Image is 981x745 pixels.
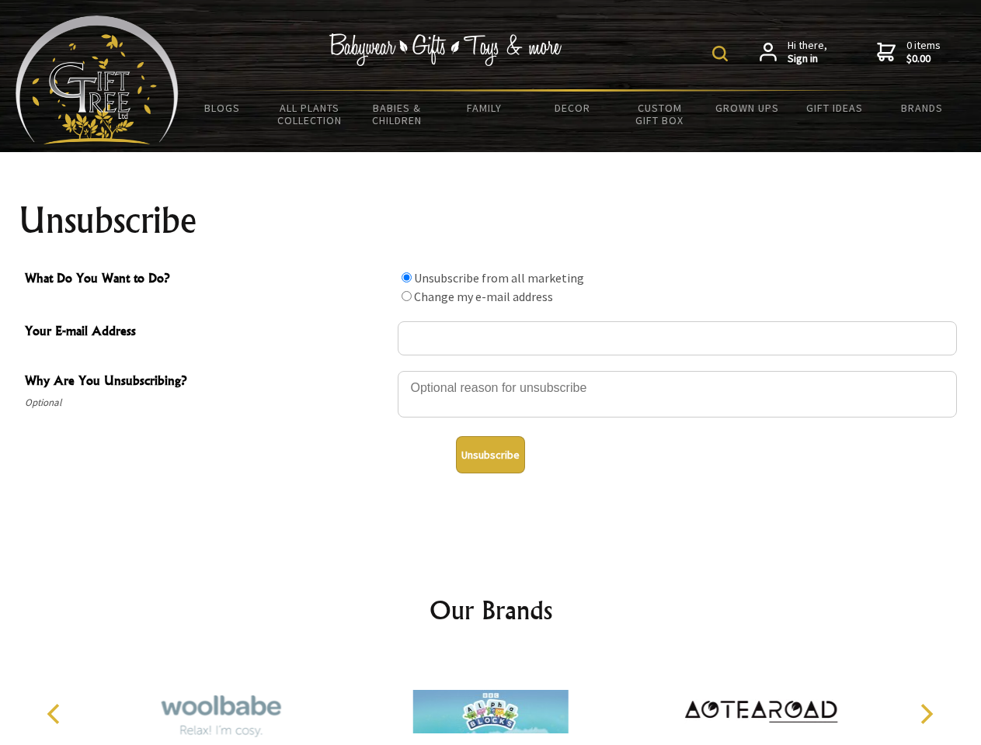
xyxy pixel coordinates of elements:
[788,52,827,66] strong: Sign in
[39,697,73,731] button: Previous
[402,272,412,282] input: What Do You Want to Do?
[266,92,354,137] a: All Plants Collection
[25,393,390,412] span: Optional
[906,52,941,66] strong: $0.00
[788,39,827,66] span: Hi there,
[791,92,878,124] a: Gift Ideas
[25,321,390,344] span: Your E-mail Address
[616,92,704,137] a: Custom Gift Box
[329,33,562,66] img: Babywear - Gifts - Toys & more
[456,436,525,473] button: Unsubscribe
[441,92,529,124] a: Family
[25,371,390,393] span: Why Are You Unsubscribing?
[353,92,441,137] a: Babies & Children
[703,92,791,124] a: Grown Ups
[402,291,412,301] input: What Do You Want to Do?
[25,269,390,291] span: What Do You Want to Do?
[414,289,553,304] label: Change my e-mail address
[909,697,943,731] button: Next
[877,39,941,66] a: 0 items$0.00
[878,92,966,124] a: Brands
[906,38,941,66] span: 0 items
[398,371,957,418] textarea: Why Are You Unsubscribing?
[398,321,957,355] input: Your E-mail Address
[760,39,827,66] a: Hi there,Sign in
[31,591,951,629] h2: Our Brands
[414,270,584,286] label: Unsubscribe from all marketing
[19,202,963,239] h1: Unsubscribe
[528,92,616,124] a: Decor
[712,46,728,61] img: product search
[16,16,179,144] img: Babyware - Gifts - Toys and more...
[179,92,266,124] a: BLOGS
